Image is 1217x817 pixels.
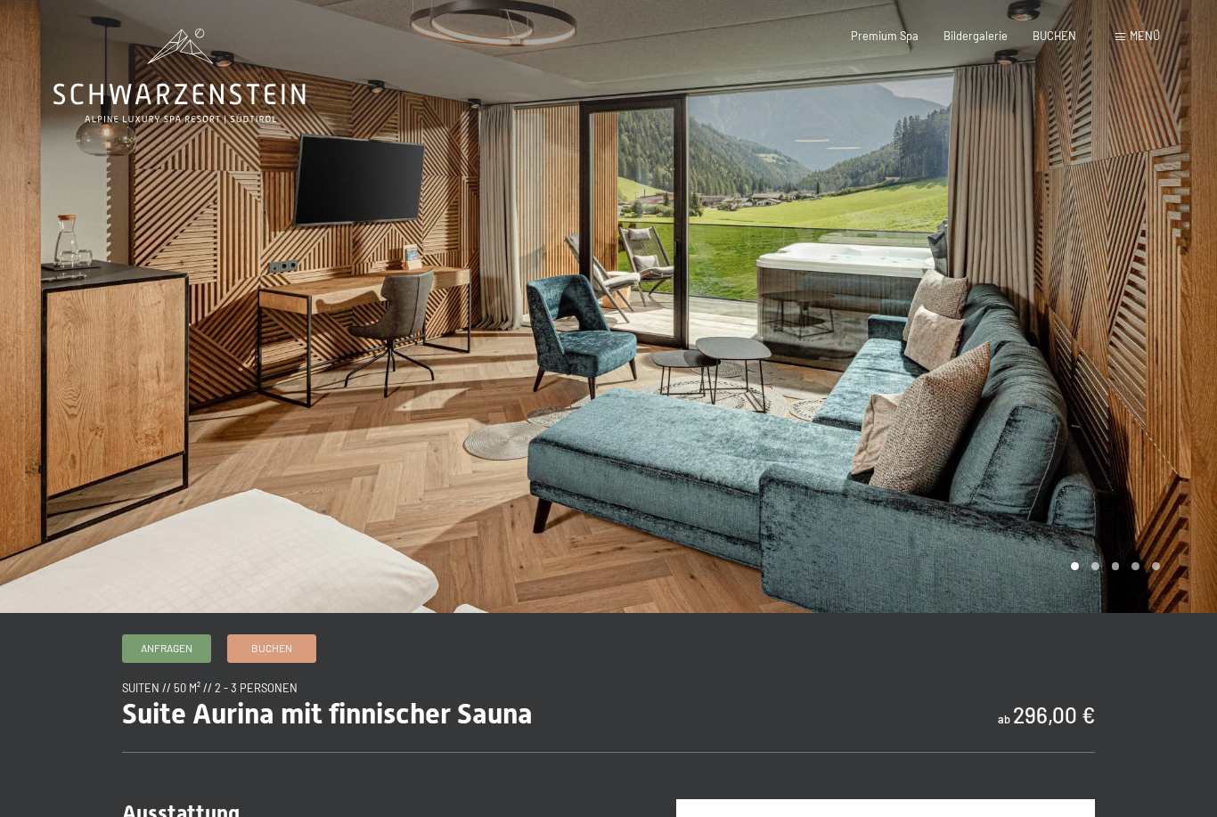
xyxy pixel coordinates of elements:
[851,29,919,43] a: Premium Spa
[123,635,210,662] a: Anfragen
[122,681,298,695] span: Suiten // 50 m² // 2 - 3 Personen
[141,641,192,656] span: Anfragen
[251,641,292,656] span: Buchen
[122,697,533,731] span: Suite Aurina mit finnischer Sauna
[1130,29,1160,43] span: Menü
[998,712,1010,726] span: ab
[1033,29,1076,43] a: BUCHEN
[943,29,1008,43] a: Bildergalerie
[228,635,315,662] a: Buchen
[1013,702,1095,728] b: 296,00 €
